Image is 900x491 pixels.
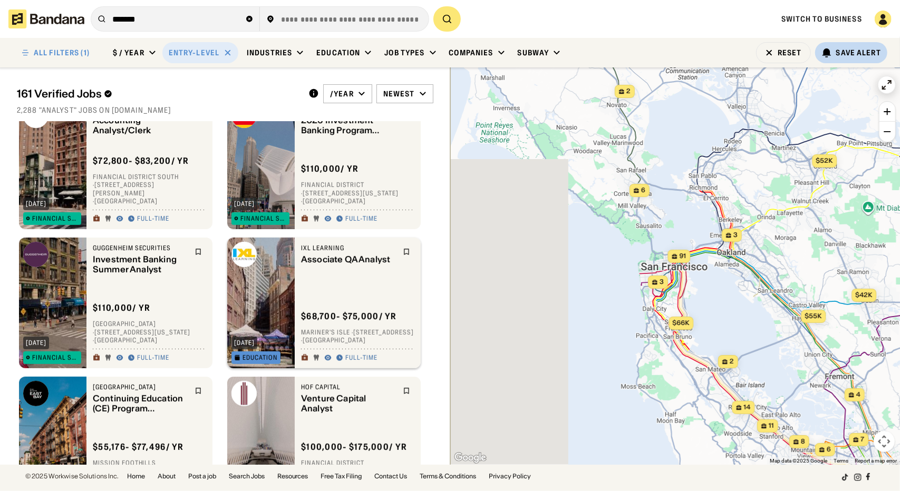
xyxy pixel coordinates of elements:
span: 4 [856,390,860,399]
div: $ 55,176 - $77,496 / yr [93,442,184,453]
div: [GEOGRAPHIC_DATA] · [STREET_ADDRESS][US_STATE] · [GEOGRAPHIC_DATA] [93,320,206,345]
span: 6 [641,186,645,195]
span: $52k [816,156,833,164]
div: HoF Capital [301,383,396,391]
div: $ 72,800 - $83,200 / yr [93,155,189,166]
div: 2,288 "Analyst" jobs on [DOMAIN_NAME] [17,105,433,115]
img: Guggenheim Securities logo [23,242,49,267]
div: $ 110,000 / yr [93,303,150,314]
div: Education [316,48,360,57]
div: Full-time [137,354,169,362]
a: Resources [277,473,308,479]
div: [DATE] [234,201,255,207]
span: 14 [744,403,751,412]
span: 11 [769,421,774,430]
a: About [158,473,176,479]
div: Full-time [137,215,169,223]
div: Associate QA Analyst [301,254,396,264]
span: 6 [827,445,831,454]
span: $42k [856,291,873,299]
a: Home [127,473,145,479]
a: Terms (opens in new tab) [834,458,848,464]
div: Financial Services [32,355,79,361]
div: Investment Banking Summer Analyst [93,254,188,274]
div: [DATE] [234,340,255,346]
div: Industries [247,48,292,57]
div: Venture Capital Analyst [301,394,396,414]
div: Accounting Analyst/Clerk [93,115,188,135]
div: Subway [518,48,549,57]
span: 3 [733,231,738,240]
a: Open this area in Google Maps (opens a new window) [453,451,488,465]
div: Financial District South · [STREET_ADDRESS][PERSON_NAME] · [GEOGRAPHIC_DATA] [93,173,206,205]
img: Google [453,451,488,465]
div: Financial Services [240,215,287,222]
a: Privacy Policy [489,473,531,479]
img: IXL Learning logo [231,242,257,267]
div: Mariner's Isle · [STREET_ADDRESS] · [GEOGRAPHIC_DATA] [301,328,414,345]
button: Map camera controls [874,431,895,452]
div: Entry-Level [169,48,219,57]
a: Switch to Business [781,14,862,24]
div: Full-time [345,215,378,223]
div: © 2025 Workwise Solutions Inc. [25,473,119,479]
span: Map data ©2025 Google [770,458,827,464]
span: $55k [805,312,822,320]
img: Bandana logotype [8,9,84,28]
div: $ / year [113,48,144,57]
a: Free Tax Filing [321,473,362,479]
div: 161 Verified Jobs [17,87,300,100]
a: Report a map error [855,458,897,464]
div: Newest [383,89,415,99]
div: 2026 Investment Banking Program Analyst (Mid-Cap)- Early Careers [301,115,396,135]
div: Guggenheim Securities [93,244,188,252]
img: HoF Capital logo [231,381,257,406]
div: Job Types [384,48,424,57]
div: grid [17,121,433,465]
span: $66k [673,319,690,327]
a: Post a job [188,473,216,479]
div: /year [330,89,354,99]
div: Mission Foothills · [GEOGRAPHIC_DATA][PERSON_NAME] · Hayward [93,459,206,484]
div: Reset [778,49,802,56]
div: $ 110,000 / yr [301,164,359,175]
div: [DATE] [26,201,46,207]
div: $ 68,700 - $75,000 / yr [301,311,397,322]
div: [DATE] [26,340,46,346]
a: Terms & Conditions [420,473,477,479]
div: Save Alert [836,48,881,57]
div: Financial District · [STREET_ADDRESS][US_STATE] · [GEOGRAPHIC_DATA] [301,181,414,206]
div: ALL FILTERS (1) [34,49,90,56]
div: [GEOGRAPHIC_DATA] [93,383,188,391]
a: Contact Us [375,473,408,479]
span: 2 [626,87,631,96]
div: Education [243,355,278,361]
span: 2 [730,357,734,366]
div: IXL Learning [301,244,396,252]
div: Companies [449,48,493,57]
div: Full-time [345,354,378,362]
span: 91 [680,252,686,261]
div: Financial District · [STREET_ADDRESS][US_STATE] · [GEOGRAPHIC_DATA] [301,459,414,484]
img: Cal State East Bay logo [23,381,49,406]
div: $ 100,000 - $175,000 / yr [301,442,407,453]
div: Continuing Education (CE) Program Coordinator & Administrative Analyst [93,394,188,414]
a: Search Jobs [229,473,265,479]
span: 8 [801,437,805,446]
div: Financial Services [32,215,79,222]
span: 7 [861,435,865,444]
span: 3 [660,278,664,287]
